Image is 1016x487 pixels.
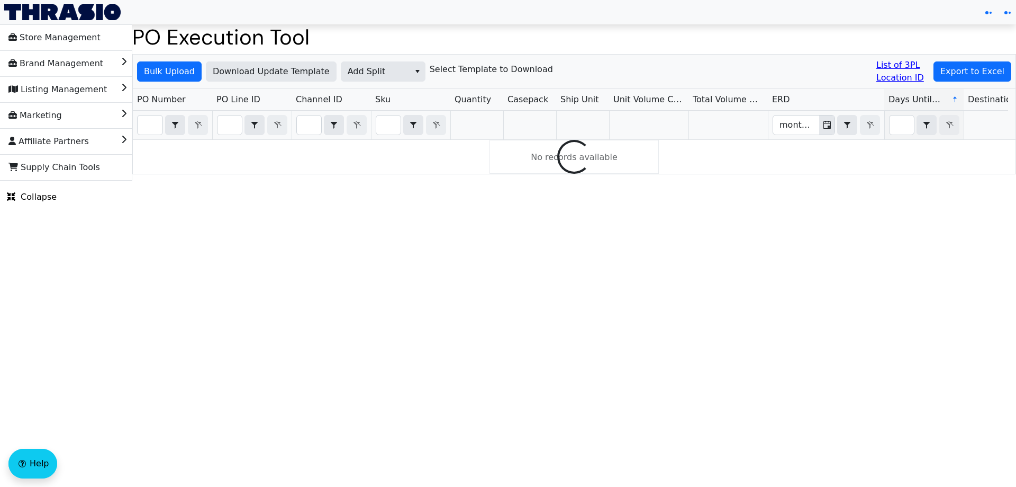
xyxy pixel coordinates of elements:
span: Add Split [348,65,403,78]
input: Filter [138,116,162,135]
button: select [917,116,936,135]
span: Help [30,457,49,470]
span: Brand Management [8,55,103,72]
button: Help floatingactionbutton [8,449,57,479]
button: select [166,116,185,135]
th: Filter [768,111,884,140]
button: Export to Excel [933,61,1011,82]
h6: Select Template to Download [430,64,553,74]
span: Sku [375,93,391,106]
span: Bulk Upload [144,65,195,78]
span: Quantity [455,93,491,106]
span: PO Line ID [216,93,260,106]
input: Filter [217,116,242,135]
th: Filter [292,111,371,140]
th: Filter [133,111,212,140]
span: Choose Operator [324,115,344,135]
button: select [410,62,425,81]
button: Download Update Template [206,61,337,82]
button: select [324,116,343,135]
span: Marketing [8,107,62,124]
span: ERD [772,93,790,106]
button: Toggle calendar [819,116,834,135]
span: Export to Excel [940,65,1004,78]
th: Filter [212,111,292,140]
span: Days Until ERD [888,93,943,106]
span: Download Update Template [213,65,330,78]
a: List of 3PL Location ID [876,59,929,84]
span: Listing Management [8,81,107,98]
input: Filter [773,116,819,135]
span: Choose Operator [917,115,937,135]
span: Total Volume CBM [693,93,764,106]
span: Choose Operator [403,115,423,135]
span: Choose Operator [165,115,185,135]
span: Store Management [8,29,101,46]
button: Bulk Upload [137,61,202,82]
th: Filter [884,111,964,140]
span: Ship Unit [560,93,599,106]
img: Thrasio Logo [4,4,121,20]
span: Supply Chain Tools [8,159,100,176]
button: select [245,116,264,135]
h1: PO Execution Tool [132,24,1016,50]
span: Choose Operator [837,115,857,135]
input: Filter [376,116,401,135]
button: select [404,116,423,135]
button: select [838,116,857,135]
th: Filter [371,111,450,140]
span: Affiliate Partners [8,133,89,150]
input: Filter [297,116,321,135]
span: Casepack [507,93,548,106]
span: Collapse [7,191,57,203]
span: PO Number [137,93,186,106]
input: Filter [890,116,914,135]
span: Unit Volume CBM [613,93,684,106]
span: Channel ID [296,93,342,106]
span: Choose Operator [244,115,265,135]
